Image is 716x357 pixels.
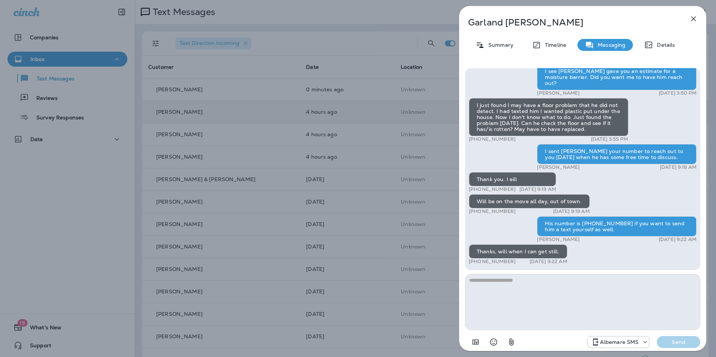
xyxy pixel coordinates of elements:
[469,259,516,265] p: [PHONE_NUMBER]
[469,98,628,136] div: I just found I may have a floor problem that he did not detect. I had texted him I wanted plastic...
[594,42,625,48] p: Messaging
[600,339,639,345] p: Albemare SMS
[659,90,697,96] p: [DATE] 3:50 PM
[659,237,697,242] p: [DATE] 9:22 AM
[469,194,590,208] div: Will be on the move all day, out of town.
[537,216,697,237] div: His number is [PHONE_NUMBER] if you want to send him a text yourself as well.
[653,42,675,48] p: Details
[469,186,516,192] p: [PHONE_NUMBER]
[530,259,567,265] p: [DATE] 9:22 AM
[485,42,513,48] p: Summary
[591,136,628,142] p: [DATE] 3:55 PM
[469,136,516,142] p: [PHONE_NUMBER]
[660,164,697,170] p: [DATE] 9:18 AM
[468,335,483,350] button: Add in a premade template
[537,144,697,164] div: I sent [PERSON_NAME] your number to reach out to you [DATE] when he has some free time to discuss.
[537,90,580,96] p: [PERSON_NAME]
[537,64,697,90] div: I see [PERSON_NAME] gave you an estimate for a moisture barrier. Did you want me to have him reac...
[519,186,556,192] p: [DATE] 9:19 AM
[486,335,501,350] button: Select an emoji
[588,338,649,347] div: +1 (252) 600-3555
[537,237,580,242] p: [PERSON_NAME]
[537,164,580,170] p: [PERSON_NAME]
[553,208,590,214] p: [DATE] 9:19 AM
[468,17,673,28] p: Garland [PERSON_NAME]
[469,244,567,259] div: Thanks, will when I can get still.
[541,42,566,48] p: Timeline
[469,172,556,186] div: Thank you. I eill
[469,208,516,214] p: [PHONE_NUMBER]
